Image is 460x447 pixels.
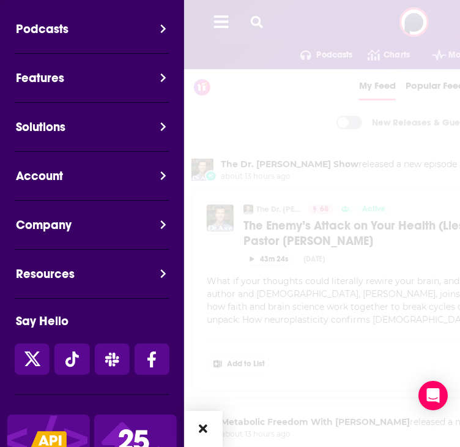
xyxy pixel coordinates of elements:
button: Company [4,216,188,249]
button: Account [4,167,188,200]
button: Podcasts [4,20,188,53]
div: Open Intercom Messenger [418,381,448,410]
button: Solutions [4,118,188,151]
div: Say Hello [4,314,168,329]
button: Features [4,69,188,102]
button: Resources [4,265,188,298]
